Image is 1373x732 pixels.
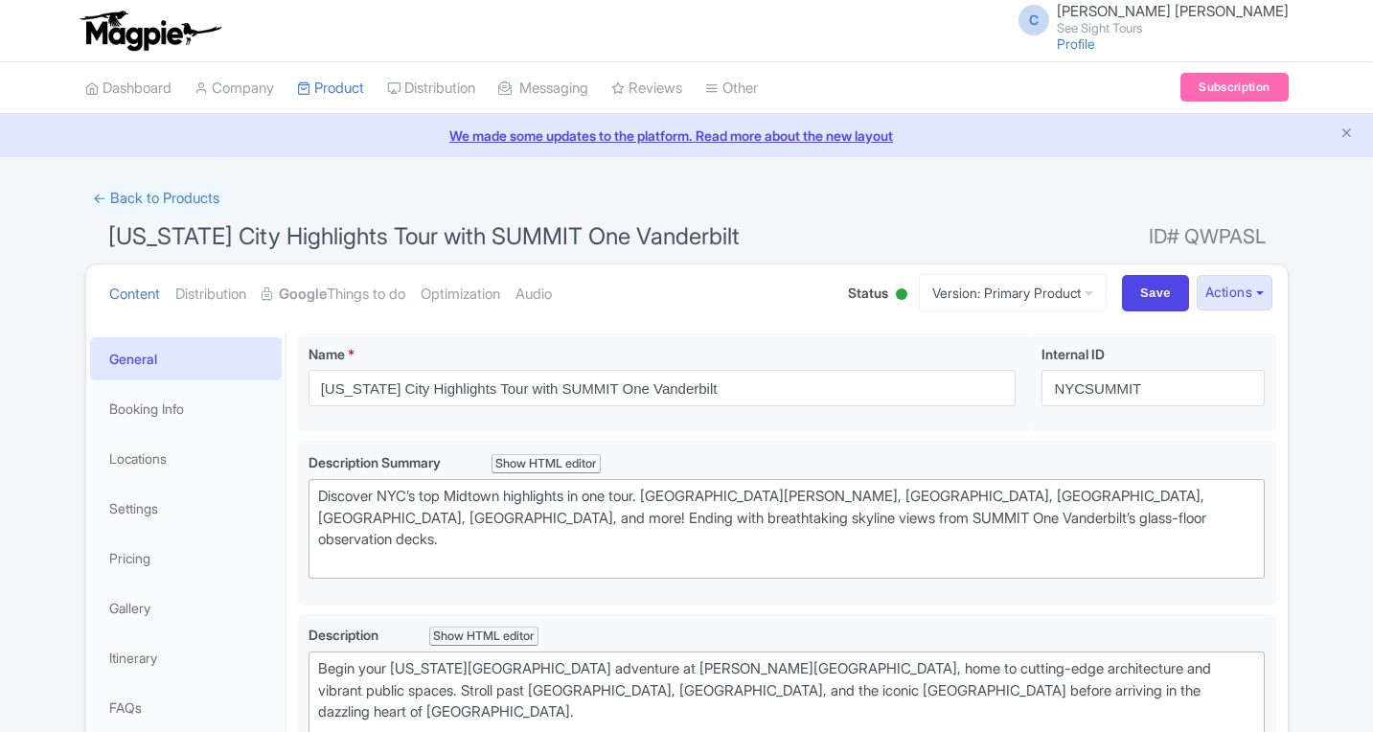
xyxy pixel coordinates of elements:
[1057,22,1289,34] small: See Sight Tours
[90,636,282,679] a: Itinerary
[421,264,500,325] a: Optimization
[195,62,274,115] a: Company
[1007,4,1289,34] a: C [PERSON_NAME] [PERSON_NAME] See Sight Tours
[1339,124,1354,146] button: Close announcement
[498,62,588,115] a: Messaging
[279,284,327,306] strong: Google
[611,62,682,115] a: Reviews
[85,180,227,217] a: ← Back to Products
[1149,217,1266,256] span: ID# QWPASL
[919,274,1107,311] a: Version: Primary Product
[90,487,282,530] a: Settings
[175,264,246,325] a: Distribution
[1180,73,1288,102] a: Subscription
[892,281,911,310] div: Active
[848,283,888,303] span: Status
[109,264,160,325] a: Content
[11,126,1362,146] a: We made some updates to the platform. Read more about the new layout
[90,686,282,729] a: FAQs
[387,62,475,115] a: Distribution
[90,437,282,480] a: Locations
[85,62,172,115] a: Dashboard
[90,537,282,580] a: Pricing
[1057,2,1289,20] span: [PERSON_NAME] [PERSON_NAME]
[515,264,552,325] a: Audio
[309,346,345,362] span: Name
[1018,5,1049,35] span: C
[262,264,405,325] a: GoogleThings to do
[90,586,282,629] a: Gallery
[1122,275,1189,311] input: Save
[429,627,539,647] div: Show HTML editor
[309,627,381,643] span: Description
[1197,275,1272,310] button: Actions
[90,387,282,430] a: Booking Info
[309,454,444,470] span: Description Summary
[1041,346,1105,362] span: Internal ID
[492,454,602,474] div: Show HTML editor
[90,337,282,380] a: General
[76,10,224,52] img: logo-ab69f6fb50320c5b225c76a69d11143b.png
[318,486,1256,572] div: Discover NYC’s top Midtown highlights in one tour. [GEOGRAPHIC_DATA][PERSON_NAME], [GEOGRAPHIC_DA...
[1057,35,1095,52] a: Profile
[108,222,740,250] span: [US_STATE] City Highlights Tour with SUMMIT One Vanderbilt
[297,62,364,115] a: Product
[705,62,758,115] a: Other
